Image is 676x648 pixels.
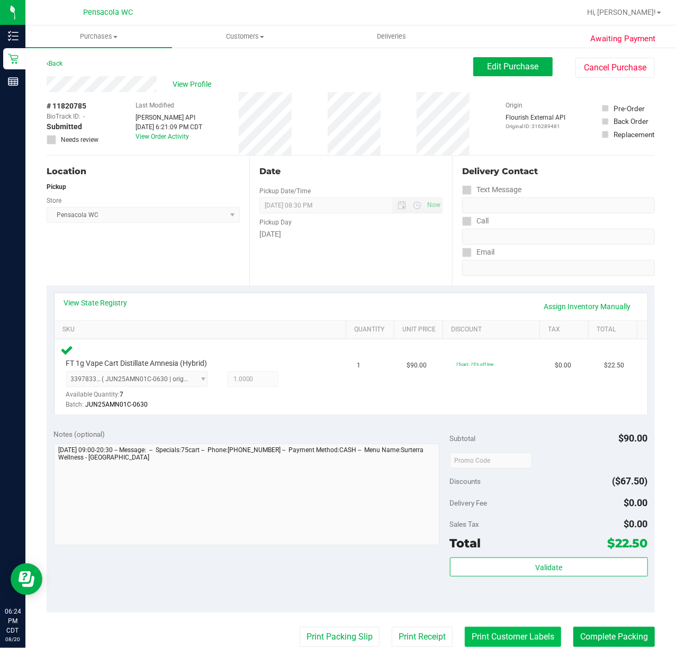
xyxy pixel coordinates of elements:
span: $90.00 [619,433,648,444]
button: Print Customer Labels [465,627,561,647]
div: Location [47,165,240,178]
p: 06:24 PM CDT [5,607,21,635]
inline-svg: Reports [8,76,19,87]
span: Pensacola WC [83,8,133,17]
button: Edit Purchase [473,57,553,76]
span: ($67.50) [612,475,648,487]
span: Edit Purchase [488,61,539,71]
span: Subtotal [450,434,476,443]
label: Text Message [462,182,521,197]
a: View State Registry [64,298,128,308]
span: FT 1g Vape Cart Distillate Amnesia (Hybrid) [66,358,208,368]
iframe: Resource center [11,563,42,595]
button: Print Receipt [392,627,453,647]
span: $0.00 [624,497,648,508]
span: Hi, [PERSON_NAME]! [587,8,656,16]
inline-svg: Retail [8,53,19,64]
label: Email [462,245,494,260]
span: JUN25AMN01C-0630 [86,401,148,408]
a: Unit Price [403,326,439,334]
input: Promo Code [450,453,532,469]
span: $0.00 [555,361,571,371]
span: View Profile [173,79,215,90]
div: Available Quantity: [66,387,215,408]
a: Tax [548,326,584,334]
div: [DATE] [259,229,443,240]
label: Call [462,213,489,229]
span: Needs review [61,135,98,145]
button: Cancel Purchase [575,58,655,78]
span: 75cart: 75% off line [456,362,493,367]
div: Date [259,165,443,178]
div: Pre-Order [614,103,645,114]
label: Origin [506,101,523,110]
input: Format: (999) 999-9999 [462,229,655,245]
span: $0.00 [624,518,648,529]
span: - [83,112,85,121]
span: Purchases [25,32,172,41]
a: Quantity [354,326,390,334]
a: Customers [172,25,319,48]
span: # 11820785 [47,101,86,112]
span: Validate [535,563,562,572]
span: Submitted [47,121,82,132]
a: Discount [451,326,536,334]
span: $22.50 [608,536,648,551]
a: Purchases [25,25,172,48]
span: Total [450,536,481,551]
a: Total [597,326,633,334]
p: Original ID: 316289481 [506,122,566,130]
span: Discounts [450,472,481,491]
span: Deliveries [363,32,420,41]
div: Delivery Contact [462,165,655,178]
a: SKU [62,326,341,334]
a: View Order Activity [136,133,189,140]
div: Flourish External API [506,113,566,130]
span: $90.00 [407,361,427,371]
span: Sales Tax [450,520,480,528]
div: [PERSON_NAME] API [136,113,202,122]
a: Deliveries [318,25,465,48]
inline-svg: Inventory [8,31,19,41]
button: Validate [450,557,648,577]
span: Delivery Fee [450,499,488,507]
button: Complete Packing [573,627,655,647]
span: Batch: [66,401,84,408]
a: Assign Inventory Manually [537,298,638,316]
input: Format: (999) 999-9999 [462,197,655,213]
p: 08/20 [5,635,21,643]
label: Pickup Date/Time [259,186,311,196]
span: $22.50 [604,361,624,371]
span: BioTrack ID: [47,112,80,121]
a: Back [47,60,62,67]
button: Print Packing Slip [300,627,380,647]
span: Customers [173,32,318,41]
span: Notes (optional) [54,430,105,438]
strong: Pickup [47,183,66,191]
label: Pickup Day [259,218,292,227]
div: Back Order [614,116,648,127]
label: Store [47,196,61,205]
label: Last Modified [136,101,174,110]
span: 1 [357,361,361,371]
div: Replacement [614,129,654,140]
span: Awaiting Payment [591,33,656,45]
div: [DATE] 6:21:09 PM CDT [136,122,202,132]
span: 7 [120,391,124,398]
